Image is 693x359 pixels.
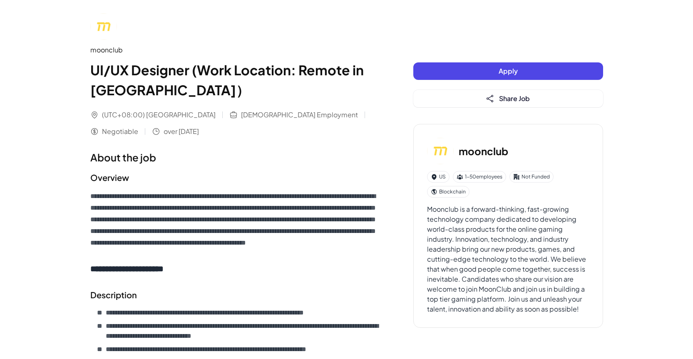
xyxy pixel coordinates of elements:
img: mo [427,138,454,164]
span: (UTC+08:00) [GEOGRAPHIC_DATA] [102,110,216,120]
div: Blockchain [427,186,469,198]
h2: Description [90,289,380,301]
div: US [427,171,450,183]
div: moonclub [90,45,380,55]
div: 1-50 employees [453,171,506,183]
span: over [DATE] [164,126,199,136]
span: Apply [499,67,518,75]
span: Share Job [499,94,530,103]
button: Apply [413,62,603,80]
div: Not Funded [509,171,554,183]
img: mo [90,13,117,40]
h1: About the job [90,150,380,165]
button: Share Job [413,90,603,107]
h3: moonclub [459,144,508,158]
h1: UI/UX Designer (Work Location: Remote in [GEOGRAPHIC_DATA]） [90,60,380,100]
h2: Overview [90,171,380,184]
span: Negotiable [102,126,138,136]
div: Moonclub is a forward-thinking, fast-growing technology company dedicated to developing world-cla... [427,204,589,314]
span: [DEMOGRAPHIC_DATA] Employment [241,110,358,120]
